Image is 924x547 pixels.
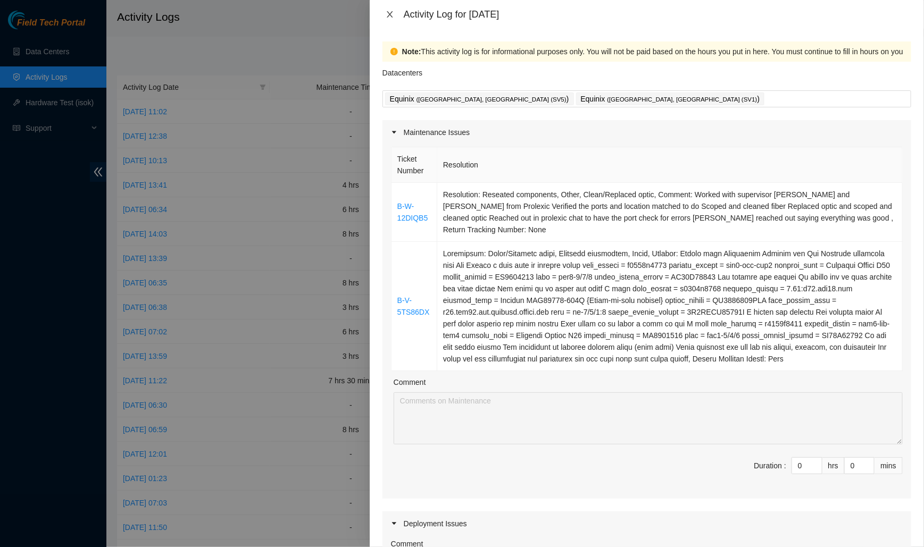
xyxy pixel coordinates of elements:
span: caret-right [391,520,397,527]
p: Equinix ) [581,93,760,105]
strong: Note: [402,46,421,57]
a: B-V-5TS86DX [397,296,430,316]
a: B-W-12DIQB5 [397,202,428,222]
button: Close [382,10,397,20]
textarea: Comment [394,392,903,444]
span: ( [GEOGRAPHIC_DATA], [GEOGRAPHIC_DATA] (SV5) [417,96,567,103]
span: ( [GEOGRAPHIC_DATA], [GEOGRAPHIC_DATA] (SV1) [607,96,757,103]
div: Activity Log for [DATE] [404,9,911,20]
div: Duration : [754,460,786,472]
p: Equinix ) [390,93,569,105]
p: Datacenters [382,62,422,79]
span: exclamation-circle [390,48,398,55]
th: Ticket Number [392,147,437,183]
span: caret-right [391,129,397,136]
label: Comment [394,376,426,388]
div: hrs [822,457,845,474]
td: Resolution: Reseated components, Other, Clean/Replaced optic, Comment: Worked with supervisor [PE... [437,183,903,242]
div: Deployment Issues [382,511,911,536]
td: Loremipsum: Dolor/Sitametc adipi, Elitsedd eiusmodtem, Incid, Utlabor: Etdolo magn Aliquaenim Adm... [437,242,903,371]
div: mins [875,457,903,474]
span: close [386,10,394,19]
div: Maintenance Issues [382,120,911,145]
th: Resolution [437,147,903,183]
